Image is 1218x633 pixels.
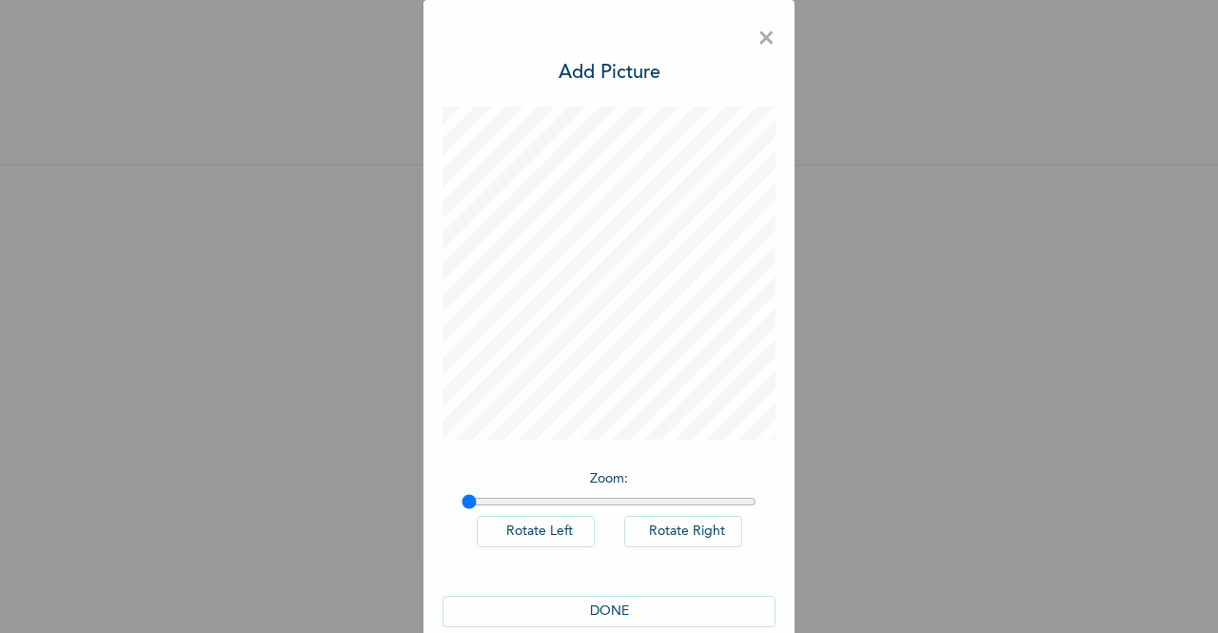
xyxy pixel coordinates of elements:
[442,596,776,627] button: DONE
[462,469,756,489] p: Zoom :
[757,19,776,59] span: ×
[624,516,742,547] button: Rotate Right
[559,59,660,88] h3: Add Picture
[477,516,595,547] button: Rotate Left
[438,349,780,426] span: Please add a recent Passport Photograph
